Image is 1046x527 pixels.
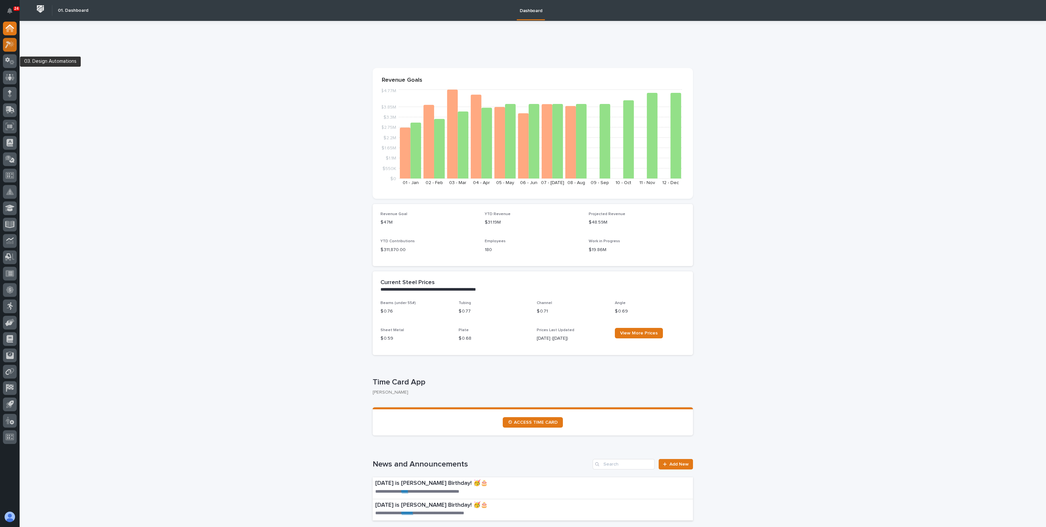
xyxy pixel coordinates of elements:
[383,115,396,120] tspan: $3.3M
[381,105,396,109] tspan: $3.85M
[620,331,658,335] span: View More Prices
[373,390,688,395] p: [PERSON_NAME]
[382,77,684,84] p: Revenue Goals
[382,166,396,171] tspan: $550K
[380,239,415,243] span: YTD Contributions
[373,460,590,469] h1: News and Announcements
[459,308,529,315] p: $ 0.77
[589,219,685,226] p: $48.59M
[485,219,581,226] p: $31.19M
[390,177,396,181] tspan: $0
[537,328,574,332] span: Prices Last Updated
[589,239,620,243] span: Work in Progress
[589,246,685,253] p: $19.86M
[485,246,581,253] p: 180
[520,180,537,185] text: 06 - Jun
[386,156,396,161] tspan: $1.1M
[537,335,607,342] p: [DATE] ([DATE])
[639,180,655,185] text: 11 - Nov
[616,180,631,185] text: 10 - Oct
[375,502,602,509] p: [DATE] is [PERSON_NAME] Birthday! 🥳🎂
[14,6,19,11] p: 24
[380,212,407,216] span: Revenue Goal
[3,510,17,524] button: users-avatar
[537,301,552,305] span: Channel
[380,219,477,226] p: $47M
[503,417,563,428] a: ⏲ ACCESS TIME CARD
[537,308,607,315] p: $ 0.71
[449,180,466,185] text: 03 - Mar
[615,308,685,315] p: $ 0.69
[459,335,529,342] p: $ 0.68
[383,135,396,140] tspan: $2.2M
[615,301,626,305] span: Angle
[662,180,679,185] text: 12 - Dec
[459,301,471,305] span: Tubing
[508,420,558,425] span: ⏲ ACCESS TIME CARD
[380,308,451,315] p: $ 0.76
[3,4,17,18] button: Notifications
[380,301,416,305] span: Beams (under 55#)
[380,246,477,253] p: $ 311,870.00
[403,180,419,185] text: 01 - Jan
[373,378,690,387] p: Time Card App
[615,328,663,338] a: View More Prices
[591,180,609,185] text: 09 - Sep
[426,180,443,185] text: 02 - Feb
[380,279,435,286] h2: Current Steel Prices
[496,180,514,185] text: 05 - May
[381,125,396,130] tspan: $2.75M
[669,462,689,467] span: Add New
[589,212,625,216] span: Projected Revenue
[459,328,469,332] span: Plate
[485,239,506,243] span: Employees
[381,89,396,93] tspan: $4.77M
[34,3,46,15] img: Workspace Logo
[58,8,88,13] h2: 01. Dashboard
[380,328,404,332] span: Sheet Metal
[473,180,490,185] text: 04 - Apr
[485,212,511,216] span: YTD Revenue
[659,459,693,469] a: Add New
[541,180,564,185] text: 07 - [DATE]
[593,459,655,469] input: Search
[375,480,596,487] p: [DATE] is [PERSON_NAME] Birthday! 🥳🎂
[8,8,17,18] div: Notifications24
[381,146,396,150] tspan: $1.65M
[567,180,585,185] text: 08 - Aug
[380,335,451,342] p: $ 0.59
